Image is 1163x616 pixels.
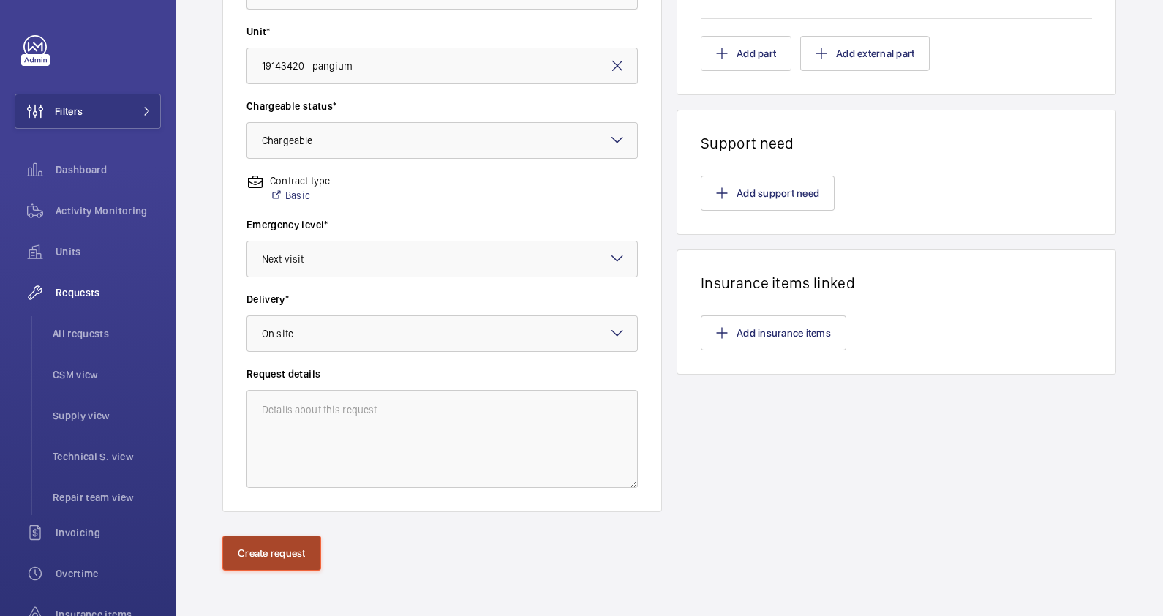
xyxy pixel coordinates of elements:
span: Chargeable [262,135,312,146]
span: Dashboard [56,162,161,177]
h1: Support need [701,134,1092,152]
span: All requests [53,326,161,341]
span: Requests [56,285,161,300]
label: Chargeable status* [246,99,638,113]
input: Enter unit [246,48,638,84]
span: Supply view [53,408,161,423]
label: Delivery* [246,292,638,307]
span: Filters [55,104,83,119]
button: Filters [15,94,161,129]
a: Basic [270,188,330,203]
h1: Insurance items linked [701,274,1092,292]
span: Overtime [56,566,161,581]
label: Emergency level* [246,217,638,232]
label: Request details [246,367,638,381]
label: Unit* [246,24,638,39]
span: Technical S. view [53,449,161,464]
button: Add external part [800,36,930,71]
p: Contract type [270,173,330,188]
span: CSM view [53,367,161,382]
span: Invoicing [56,525,161,540]
button: Create request [222,536,321,571]
span: Activity Monitoring [56,203,161,218]
span: On site [262,328,293,339]
span: Repair team view [53,490,161,505]
button: Add support need [701,176,835,211]
span: Next visit [262,253,304,265]
button: Add insurance items [701,315,846,350]
button: Add part [701,36,791,71]
span: Units [56,244,161,259]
